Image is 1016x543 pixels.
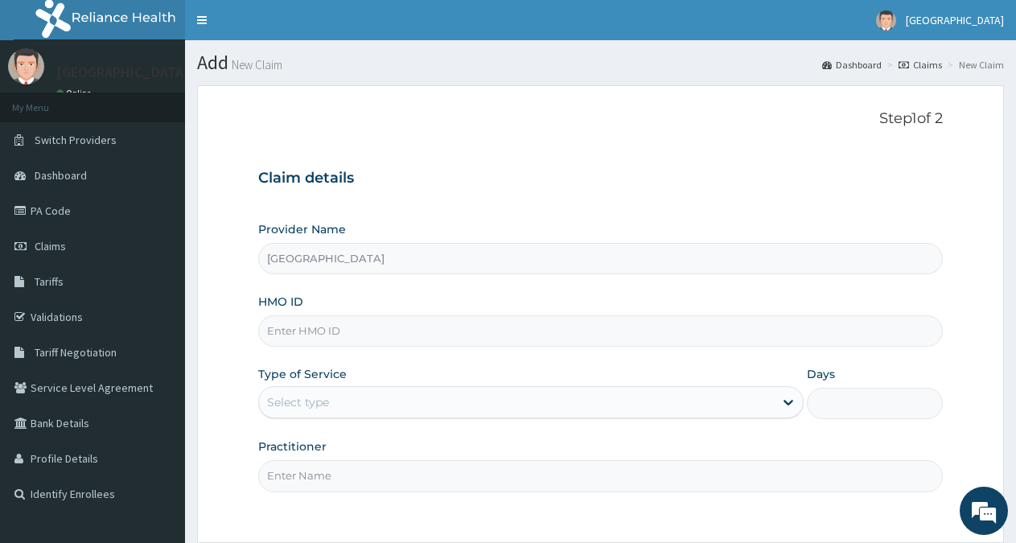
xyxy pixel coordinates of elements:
p: Step 1 of 2 [258,110,943,128]
input: Enter HMO ID [258,315,943,347]
span: Tariffs [35,274,64,289]
input: Enter Name [258,460,943,492]
span: Switch Providers [35,133,117,147]
label: HMO ID [258,294,303,310]
span: Tariff Negotiation [35,345,117,360]
img: User Image [8,48,44,84]
li: New Claim [944,58,1004,72]
h3: Claim details [258,170,943,187]
label: Practitioner [258,438,327,455]
div: Select type [267,394,329,410]
small: New Claim [228,59,282,71]
span: Claims [35,239,66,253]
h1: Add [197,52,1004,73]
span: Dashboard [35,168,87,183]
span: [GEOGRAPHIC_DATA] [906,13,1004,27]
label: Provider Name [258,221,346,237]
p: [GEOGRAPHIC_DATA] [56,65,189,80]
a: Claims [899,58,942,72]
label: Type of Service [258,366,347,382]
label: Days [807,366,835,382]
img: User Image [876,10,896,31]
a: Dashboard [822,58,882,72]
a: Online [56,88,95,99]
